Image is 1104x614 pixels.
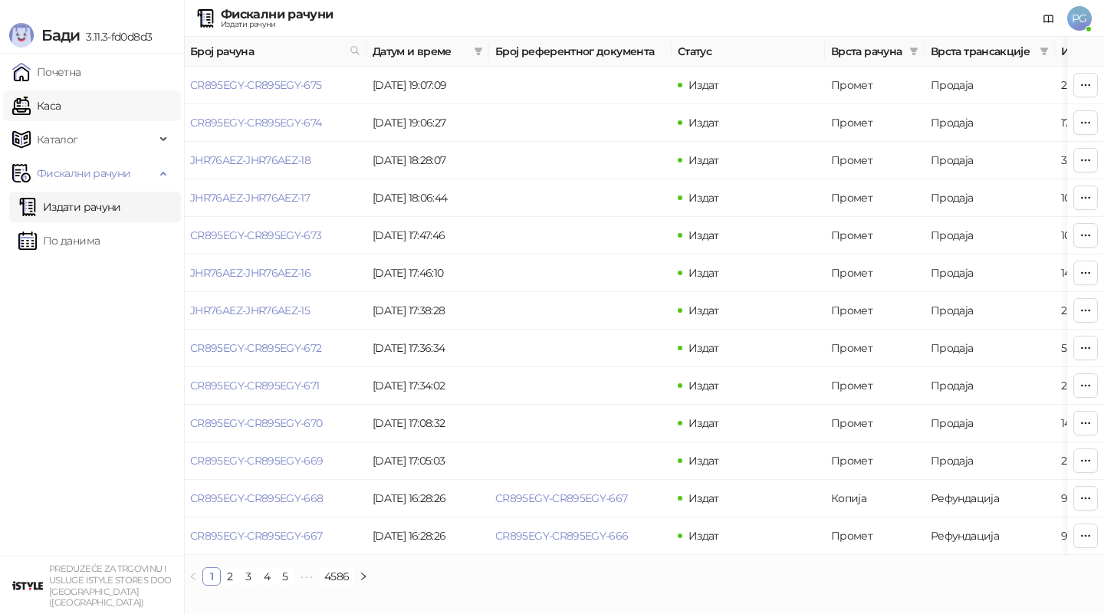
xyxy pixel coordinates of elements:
li: Следећих 5 Страна [294,567,319,586]
td: CR895EGY-CR895EGY-674 [184,104,366,142]
a: CR895EGY-CR895EGY-675 [190,78,322,92]
td: Промет [825,292,925,330]
td: Промет [825,254,925,292]
a: Документација [1037,6,1061,31]
td: CR895EGY-CR895EGY-673 [184,217,366,254]
td: [DATE] 17:38:28 [366,292,489,330]
a: CR895EGY-CR895EGY-670 [190,416,323,430]
a: JHR76AEZ-JHR76AEZ-16 [190,266,310,280]
button: left [184,567,202,586]
span: Каталог [37,124,78,155]
a: 3 [240,568,257,585]
td: Продаја [925,405,1055,442]
a: CR895EGY-CR895EGY-667 [190,529,323,543]
td: JHR76AEZ-JHR76AEZ-16 [184,254,366,292]
span: Издат [688,153,719,167]
span: filter [1037,40,1052,63]
td: JHR76AEZ-JHR76AEZ-15 [184,292,366,330]
td: Промет [825,330,925,367]
td: Продаја [925,67,1055,104]
td: Рефундација [925,480,1055,517]
span: Издат [688,116,719,130]
span: PG [1067,6,1092,31]
td: CR895EGY-CR895EGY-670 [184,405,366,442]
a: CR895EGY-CR895EGY-674 [190,116,322,130]
td: [DATE] 17:36:34 [366,330,489,367]
td: [DATE] 16:28:26 [366,517,489,555]
span: filter [906,40,922,63]
span: Издат [688,228,719,242]
span: Врста рачуна [831,43,903,60]
div: Фискални рачуни [221,8,333,21]
span: left [189,572,198,581]
td: Промет [825,142,925,179]
a: CR895EGY-CR895EGY-666 [495,529,629,543]
td: CR895EGY-CR895EGY-671 [184,367,366,405]
span: Издат [688,341,719,355]
th: Статус [672,37,825,67]
button: right [354,567,373,586]
td: Промет [825,179,925,217]
span: Издат [688,529,719,543]
a: CR895EGY-CR895EGY-667 [495,491,628,505]
td: [DATE] 19:06:27 [366,104,489,142]
span: Број рачуна [190,43,343,60]
span: filter [474,47,483,56]
a: 4 [258,568,275,585]
span: Издат [688,416,719,430]
span: right [359,572,368,581]
span: Издат [688,266,719,280]
span: Врста трансакције [931,43,1033,60]
a: JHR76AEZ-JHR76AEZ-17 [190,191,310,205]
td: Промет [825,367,925,405]
a: 2 [222,568,238,585]
a: JHR76AEZ-JHR76AEZ-15 [190,304,310,317]
td: Продаја [925,254,1055,292]
a: JHR76AEZ-JHR76AEZ-18 [190,153,310,167]
td: [DATE] 17:47:46 [366,217,489,254]
img: 64x64-companyLogo-77b92cf4-9946-4f36-9751-bf7bb5fd2c7d.png [12,570,43,601]
td: [DATE] 16:28:26 [366,480,489,517]
span: ••• [294,567,319,586]
span: Издат [688,78,719,92]
td: Промет [825,217,925,254]
span: filter [1040,47,1049,56]
a: 5 [277,568,294,585]
th: Број референтног документа [489,37,672,67]
td: CR895EGY-CR895EGY-668 [184,480,366,517]
div: Издати рачуни [221,21,333,28]
a: По данима [18,225,100,256]
span: Фискални рачуни [37,158,130,189]
li: 2 [221,567,239,586]
a: CR895EGY-CR895EGY-669 [190,454,324,468]
span: filter [471,40,486,63]
td: Промет [825,517,925,555]
th: Врста трансакције [925,37,1055,67]
td: JHR76AEZ-JHR76AEZ-18 [184,142,366,179]
li: 4 [258,567,276,586]
td: JHR76AEZ-JHR76AEZ-17 [184,179,366,217]
span: Бади [41,26,80,44]
a: Почетна [12,57,81,87]
th: Број рачуна [184,37,366,67]
li: Следећа страна [354,567,373,586]
td: Промет [825,67,925,104]
td: Промет [825,442,925,480]
td: [DATE] 17:05:03 [366,442,489,480]
li: 3 [239,567,258,586]
a: CR895EGY-CR895EGY-673 [190,228,322,242]
td: [DATE] 19:07:09 [366,67,489,104]
td: Промет [825,405,925,442]
a: Каса [12,90,61,121]
a: 4586 [320,568,353,585]
li: 1 [202,567,221,586]
td: Продаја [925,442,1055,480]
td: Продаја [925,179,1055,217]
td: [DATE] 17:46:10 [366,254,489,292]
td: [DATE] 17:34:02 [366,367,489,405]
th: Врста рачуна [825,37,925,67]
li: 4586 [319,567,354,586]
td: CR895EGY-CR895EGY-675 [184,67,366,104]
a: CR895EGY-CR895EGY-671 [190,379,320,392]
td: CR895EGY-CR895EGY-672 [184,330,366,367]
